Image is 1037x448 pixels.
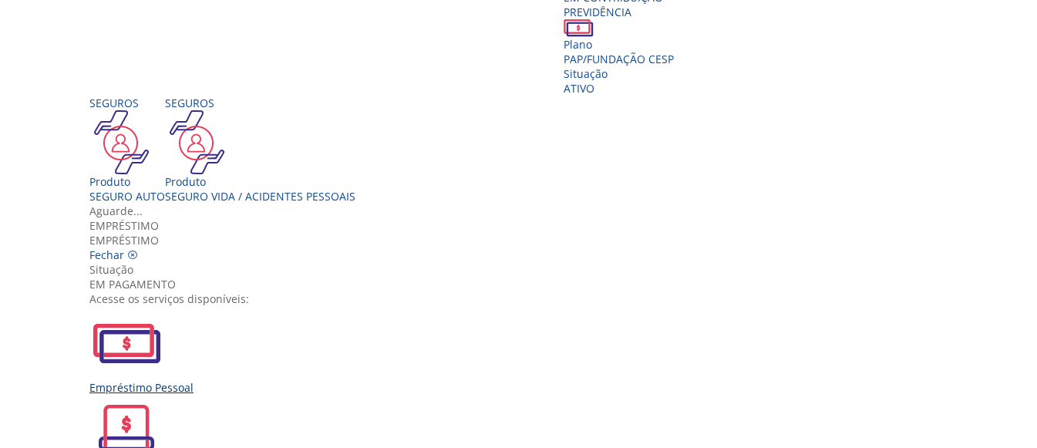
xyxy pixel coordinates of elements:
[89,233,159,248] span: EMPRÉSTIMO
[89,204,959,218] div: Aguarde...
[165,96,355,110] div: Seguros
[564,19,594,37] img: ico_dinheiro.png
[89,306,163,380] img: EmprestimoPessoal.svg
[165,110,229,174] img: ico_seguros.png
[564,81,594,96] span: Ativo
[89,262,959,277] div: Situação
[89,291,959,306] div: Acesse os serviços disponíveis:
[89,110,153,174] img: ico_seguros.png
[89,96,165,110] div: Seguros
[89,218,959,233] div: Empréstimo
[564,5,674,96] a: Previdência PlanoPAP/FUNDAÇÃO CESP SituaçãoAtivo
[89,277,959,291] div: EM PAGAMENTO
[89,306,959,395] a: Empréstimo Pessoal
[564,37,674,52] div: Plano
[89,248,124,262] span: Fechar
[165,174,355,189] div: Produto
[89,189,165,204] div: SEGURO AUTO
[89,174,165,189] div: Produto
[89,248,138,262] a: Fechar
[564,5,674,19] div: Previdência
[564,52,674,66] span: PAP/FUNDAÇÃO CESP
[89,96,165,204] a: Seguros Produto SEGURO AUTO
[564,66,674,81] div: Situação
[165,189,355,204] div: Seguro Vida / Acidentes Pessoais
[89,380,959,395] div: Empréstimo Pessoal
[165,96,355,204] a: Seguros Produto Seguro Vida / Acidentes Pessoais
